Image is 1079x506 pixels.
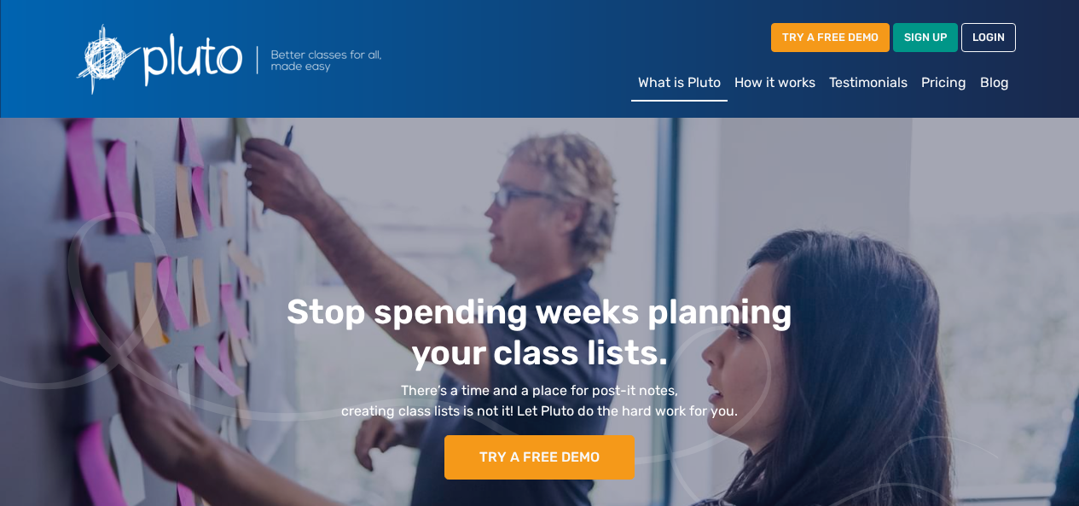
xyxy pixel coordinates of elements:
[893,23,958,51] a: SIGN UP
[162,381,918,422] p: There’s a time and a place for post-it notes, creating class lists is not it! Let Pluto do the ha...
[771,23,890,51] a: TRY A FREE DEMO
[961,23,1016,51] a: LOGIN
[64,14,473,104] img: Pluto logo with the text Better classes for all, made easy
[162,292,918,374] h1: Stop spending weeks planning your class lists.
[973,66,1016,100] a: Blog
[728,66,822,100] a: How it works
[631,66,728,102] a: What is Pluto
[822,66,914,100] a: Testimonials
[914,66,973,100] a: Pricing
[444,435,635,480] a: TRY A FREE DEMO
